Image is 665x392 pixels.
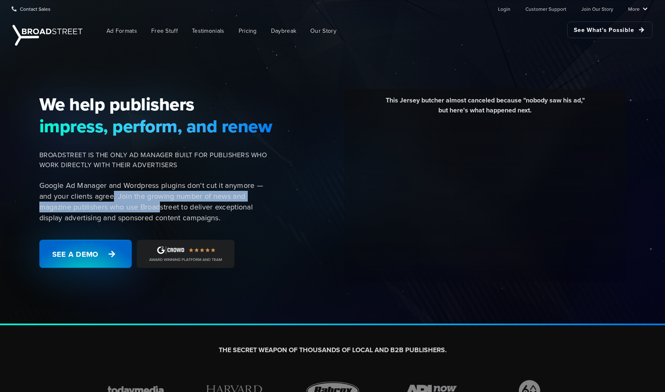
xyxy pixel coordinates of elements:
a: Contact Sales [12,0,51,17]
a: Customer Support [525,0,566,17]
span: Free Stuff [151,27,178,35]
a: See What's Possible [567,22,653,38]
a: Free Stuff [145,22,184,40]
a: Ad Formats [100,22,143,40]
a: Daybreak [265,22,302,40]
span: impress, perform, and renew [39,115,273,137]
a: Pricing [232,22,263,40]
a: Our Story [304,22,343,40]
span: Our Story [310,27,336,35]
span: We help publishers [39,93,273,115]
a: Testimonials [186,22,231,40]
iframe: YouTube video player [351,122,620,273]
nav: Main [87,17,653,44]
a: Login [498,0,510,17]
a: More [628,0,648,17]
span: Ad Formats [106,27,137,35]
h2: THE SECRET WEAPON OF THOUSANDS OF LOCAL AND B2B PUBLISHERS. [102,346,564,355]
span: Testimonials [192,27,225,35]
p: Google Ad Manager and Wordpress plugins don't cut it anymore — and your clients agree. Join the g... [39,180,273,223]
a: See a Demo [39,240,132,268]
div: This Jersey butcher almost canceled because "nobody saw his ad," but here's what happened next. [351,95,620,122]
span: BROADSTREET IS THE ONLY AD MANAGER BUILT FOR PUBLISHERS WHO WORK DIRECTLY WITH THEIR ADVERTISERS [39,150,273,170]
span: Pricing [239,27,257,35]
a: Join Our Story [581,0,613,17]
span: Daybreak [271,27,296,35]
img: Broadstreet | The Ad Manager for Small Publishers [12,25,82,46]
